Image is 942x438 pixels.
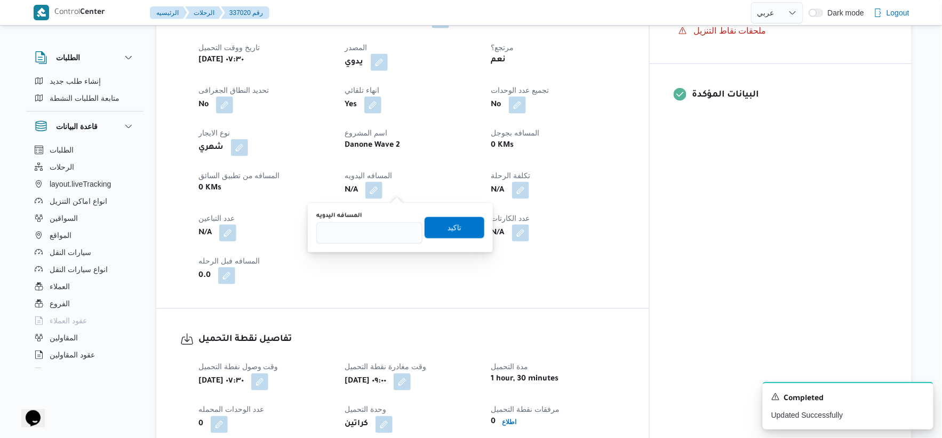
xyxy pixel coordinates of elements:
[50,195,107,208] span: انواع اماكن التنزيل
[448,221,461,234] span: تاكيد
[30,73,139,90] button: إنشاء طلب جديد
[198,86,269,94] span: تحديد النطاق الجغرافى
[30,278,139,295] button: العملاء
[198,214,235,222] span: عدد التباعين
[50,161,74,173] span: الرحلات
[674,22,888,39] button: ملحقات نقاط التنزيل
[491,184,505,197] b: N/A
[50,331,78,344] span: المقاولين
[887,6,909,19] span: Logout
[50,365,94,378] span: اجهزة التليفون
[30,158,139,176] button: الرحلات
[30,193,139,210] button: انواع اماكن التنزيل
[35,51,135,64] button: الطلبات
[498,416,521,429] button: اطلاع
[30,312,139,329] button: عقود العملاء
[345,184,358,197] b: N/A
[50,246,91,259] span: سيارات النقل
[30,295,139,312] button: الفروع
[345,418,368,431] b: كراتين
[491,99,501,112] b: No
[30,210,139,227] button: السواقين
[491,54,506,67] b: نعم
[221,6,269,19] button: 337020 رقم
[198,257,260,265] span: المسافه فبل الرحله
[198,141,223,154] b: شهري
[50,297,70,310] span: الفروع
[491,363,529,371] span: مدة التحميل
[198,171,280,180] span: المسافه من تطبيق السائق
[198,54,244,67] b: [DATE] ٠٧:٣٠
[30,329,139,346] button: المقاولين
[30,363,139,380] button: اجهزة التليفون
[35,120,135,133] button: قاعدة البيانات
[491,86,549,94] span: تجميع عدد الوحدات
[491,139,514,152] b: 0 KMs
[316,212,362,220] label: المسافه اليدويه
[198,418,203,431] b: 0
[30,141,139,158] button: الطلبات
[771,392,925,405] div: Notification
[345,363,426,371] span: وقت مغادرة نقطة التحميل
[50,92,119,105] span: متابعة الطلبات النشطة
[50,75,101,87] span: إنشاء طلب جديد
[198,376,244,388] b: [DATE] ٠٧:٣٠
[491,171,531,180] span: تكلفة الرحلة
[50,263,108,276] span: انواع سيارات النقل
[50,280,70,293] span: العملاء
[30,227,139,244] button: المواقع
[30,261,139,278] button: انواع سيارات النقل
[345,376,386,388] b: [DATE] ٠٩:٠٠
[80,9,105,17] b: Center
[150,6,187,19] button: الرئيسيه
[50,229,71,242] span: المواقع
[345,139,400,152] b: Danone Wave 2
[198,269,211,282] b: 0.0
[425,217,484,238] button: تاكيد
[345,129,387,137] span: اسم المشروع
[198,129,230,137] span: نوع الايجار
[784,393,824,405] span: Completed
[491,129,540,137] span: المسافه بجوجل
[198,405,264,414] span: عدد الوحدات المحمله
[50,314,87,327] span: عقود العملاء
[345,99,357,112] b: Yes
[30,244,139,261] button: سيارات النقل
[50,178,111,190] span: layout.liveTracking
[26,141,143,372] div: قاعدة البيانات
[56,51,80,64] h3: الطلبات
[345,86,379,94] span: انهاء تلقائي
[502,419,517,426] b: اطلاع
[30,176,139,193] button: layout.liveTracking
[692,88,888,102] h3: البيانات المؤكدة
[824,9,864,17] span: Dark mode
[693,26,767,35] span: ملحقات نقاط التنزيل
[491,214,530,222] span: عدد الكارتات
[345,43,367,52] span: المصدر
[198,182,221,195] b: 0 KMs
[50,144,74,156] span: الطلبات
[56,120,98,133] h3: قاعدة البيانات
[30,346,139,363] button: عقود المقاولين
[11,395,45,427] iframe: chat widget
[491,43,514,52] span: مرتجع؟
[185,6,223,19] button: الرحلات
[198,43,260,52] span: تاريخ ووقت التحميل
[491,227,505,240] b: N/A
[198,333,625,347] h3: تفاصيل نقطة التحميل
[34,5,49,20] img: X8yXhbKr1z7QwAAAABJRU5ErkJggg==
[26,73,143,111] div: الطلبات
[50,348,95,361] span: عقود المقاولين
[345,56,363,69] b: يدوي
[30,90,139,107] button: متابعة الطلبات النشطة
[693,25,767,37] span: ملحقات نقاط التنزيل
[198,363,278,371] span: وقت وصول نفطة التحميل
[491,405,560,414] span: مرفقات نقطة التحميل
[198,99,209,112] b: No
[771,410,925,421] p: Updated Successfully
[491,373,559,386] b: 1 hour, 30 minutes
[198,227,212,240] b: N/A
[345,405,386,414] span: وحدة التحميل
[345,171,392,180] span: المسافه اليدويه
